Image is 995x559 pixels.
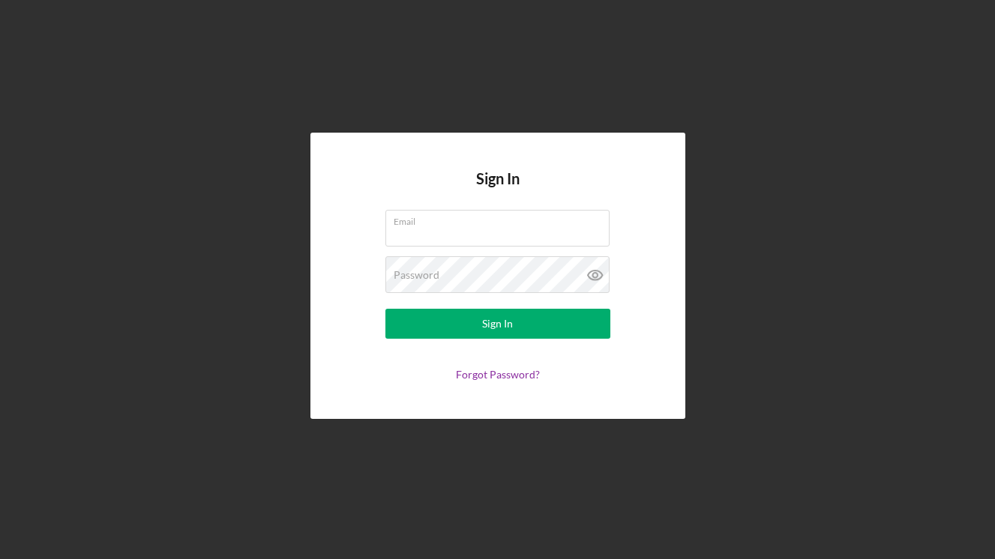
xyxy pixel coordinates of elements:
div: Sign In [482,309,513,339]
a: Forgot Password? [456,368,540,381]
label: Email [394,211,610,227]
label: Password [394,269,439,281]
button: Sign In [385,309,610,339]
h4: Sign In [476,170,520,210]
